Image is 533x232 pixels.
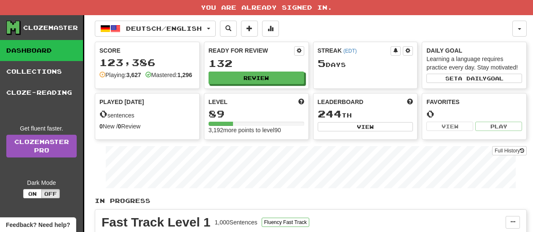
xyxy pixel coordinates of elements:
div: Dark Mode [6,179,77,187]
div: Ready for Review [209,46,294,55]
span: a daily [458,75,487,81]
span: Score more points to level up [298,98,304,106]
div: Daily Goal [426,46,522,55]
button: View [426,122,473,131]
div: Day s [318,58,413,69]
strong: 0 [99,123,103,130]
div: Favorites [426,98,522,106]
p: In Progress [95,197,527,205]
div: sentences [99,109,195,120]
button: On [23,189,42,198]
a: ClozemasterPro [6,135,77,157]
span: Deutsch / English [126,25,202,32]
div: 123,386 [99,57,195,68]
span: Level [209,98,228,106]
button: Search sentences [220,21,237,37]
span: 0 [99,108,107,120]
strong: 1,296 [177,72,192,78]
div: Streak [318,46,391,55]
div: Fast Track Level 1 [102,216,211,229]
span: 244 [318,108,342,120]
button: Fluency Fast Track [262,218,309,227]
button: Deutsch/English [95,21,216,37]
div: 89 [209,109,304,119]
button: Seta dailygoal [426,74,522,83]
button: Add sentence to collection [241,21,258,37]
button: Off [41,189,60,198]
button: Full History [492,146,527,155]
button: View [318,122,413,131]
strong: 3,627 [126,72,141,78]
div: Mastered: [145,71,192,79]
div: Playing: [99,71,141,79]
div: Learning a language requires practice every day. Stay motivated! [426,55,522,72]
div: Get fluent faster. [6,124,77,133]
button: Play [475,122,522,131]
span: Leaderboard [318,98,364,106]
div: Clozemaster [23,24,78,32]
div: 132 [209,58,304,69]
a: (EDT) [343,48,357,54]
span: Played [DATE] [99,98,144,106]
div: 0 [426,109,522,119]
button: Review [209,72,304,84]
span: This week in points, UTC [407,98,413,106]
span: 5 [318,57,326,69]
div: Score [99,46,195,55]
div: th [318,109,413,120]
span: Open feedback widget [6,221,70,229]
strong: 0 [118,123,121,130]
button: More stats [262,21,279,37]
div: New / Review [99,122,195,131]
div: 1,000 Sentences [215,218,257,227]
div: 3,192 more points to level 90 [209,126,304,134]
